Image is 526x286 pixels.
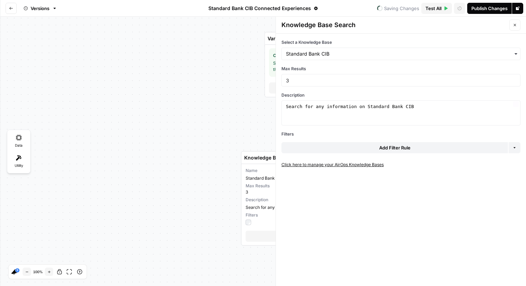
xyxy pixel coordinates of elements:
button: Publish Changes [467,3,512,14]
input: Standard Bank CIB [286,50,516,57]
span: Versions [31,5,49,12]
span: Configure variables [273,52,392,59]
button: Configure variablesSet variables that can be provided to your agent on start of the conversation.... [265,45,400,97]
span: Description [246,197,373,203]
button: Add Filter Rule [281,142,508,153]
label: Max Results [281,66,520,72]
div: 3 [246,183,373,195]
span: Standard Bank CIB [246,175,373,181]
span: Filters [246,212,373,218]
button: Standard Bank CIB Connected Experiences [204,3,322,14]
input: Step Name [244,154,372,161]
span: Test All [425,5,441,12]
div: Add Filter Rule [379,144,411,151]
button: Go back [6,3,17,14]
label: Description [281,92,520,98]
span: 100 % [32,270,43,273]
div: Configure variablesSet variables that can be provided to your agent on start of the conversation.... [264,32,401,97]
div: Data [9,132,29,151]
div: NameStandard Bank CIBMax Results3DescriptionSearch for any information on Standard Bank CIBFilter... [241,151,377,246]
div: Utility [9,152,29,171]
span: Saving Changes [384,5,419,12]
button: NameStandard Bank CIBMax Results3DescriptionSearch for any information on Standard Bank CIBFilter... [241,164,377,245]
button: Versions [19,3,61,14]
div: Set variables that can be provided to your agent on start of the conversation. [269,48,396,77]
span: Standard Bank CIB Connected Experiences [208,5,311,12]
button: Test All [421,3,452,14]
span: Search for any information on Standard Bank CIB [246,204,373,211]
input: Step Name [268,35,395,42]
a: 5 [15,268,19,272]
span: Knowledge Base Search [281,20,356,30]
text: 5 [17,269,18,272]
div: Filters [281,131,520,137]
div: Publish Changes [471,5,508,12]
label: Select a Knowledge Base [281,39,520,46]
span: Name [246,167,373,174]
span: Max Results [246,183,373,189]
a: Click here to manage your AirOps Knowledge Bases [281,162,520,168]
